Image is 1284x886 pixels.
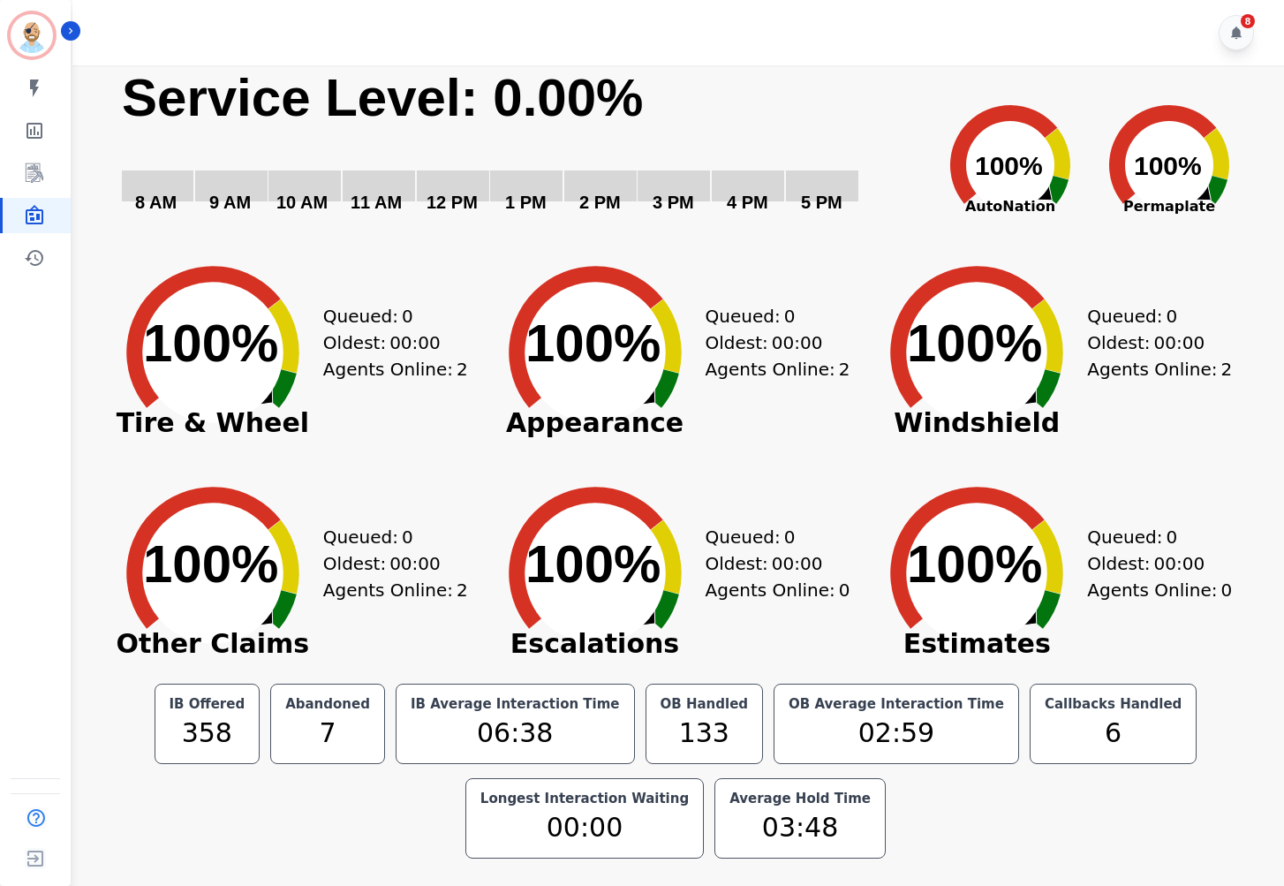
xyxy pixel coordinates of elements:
[727,193,768,212] text: 4 PM
[402,524,413,550] span: 0
[907,314,1042,373] text: 100%
[931,196,1090,217] span: AutoNation
[657,713,752,753] div: 133
[525,314,661,373] text: 100%
[706,524,838,550] div: Queued:
[801,193,842,212] text: 5 PM
[579,193,621,212] text: 2 PM
[102,414,323,432] span: Tire & Wheel
[389,550,441,577] span: 00:00
[784,524,796,550] span: 0
[653,193,694,212] text: 3 PM
[323,303,456,329] div: Queued:
[1087,550,1220,577] div: Oldest:
[282,695,374,713] div: Abandoned
[1041,695,1185,713] div: Callbacks Handled
[120,65,920,238] svg: Service Level: 0%
[657,695,752,713] div: OB Handled
[323,550,456,577] div: Oldest:
[772,329,823,356] span: 00:00
[839,356,850,382] span: 2
[706,329,838,356] div: Oldest:
[485,635,706,653] span: Escalations
[1154,329,1205,356] span: 00:00
[457,577,468,603] span: 2
[726,790,874,807] div: Average Hold Time
[407,713,623,753] div: 06:38
[1087,577,1237,603] div: Agents Online:
[402,303,413,329] span: 0
[323,356,473,382] div: Agents Online:
[785,695,1008,713] div: OB Average Interaction Time
[477,807,692,847] div: 00:00
[726,807,874,847] div: 03:48
[1221,356,1233,382] span: 2
[143,534,278,594] text: 100%
[1087,303,1220,329] div: Queued:
[166,695,249,713] div: IB Offered
[1241,14,1255,28] div: 8
[1166,524,1177,550] span: 0
[11,14,53,57] img: Bordered avatar
[1221,577,1233,603] span: 0
[323,577,473,603] div: Agents Online:
[866,414,1087,432] span: Windshield
[1166,303,1177,329] span: 0
[323,329,456,356] div: Oldest:
[907,534,1042,594] text: 100%
[457,356,468,382] span: 2
[209,193,251,212] text: 9 AM
[143,314,278,373] text: 100%
[1087,356,1237,382] div: Agents Online:
[505,193,547,212] text: 1 PM
[785,713,1008,753] div: 02:59
[525,534,661,594] text: 100%
[772,550,823,577] span: 00:00
[135,193,177,212] text: 8 AM
[1087,524,1220,550] div: Queued:
[706,303,838,329] div: Queued:
[427,193,478,212] text: 12 PM
[839,577,850,603] span: 0
[1090,196,1249,217] span: Permaplate
[866,635,1087,653] span: Estimates
[276,193,328,212] text: 10 AM
[166,713,249,753] div: 358
[784,303,796,329] span: 0
[102,635,323,653] span: Other Claims
[1134,151,1202,180] text: 100%
[282,713,374,753] div: 7
[1087,329,1220,356] div: Oldest:
[351,193,402,212] text: 11 AM
[706,577,856,603] div: Agents Online:
[706,356,856,382] div: Agents Online:
[706,550,838,577] div: Oldest:
[389,329,441,356] span: 00:00
[1041,713,1185,753] div: 6
[1154,550,1205,577] span: 00:00
[477,790,692,807] div: Longest Interaction Waiting
[485,414,706,432] span: Appearance
[122,68,643,127] text: Service Level: 0.00%
[975,151,1043,180] text: 100%
[407,695,623,713] div: IB Average Interaction Time
[323,524,456,550] div: Queued:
